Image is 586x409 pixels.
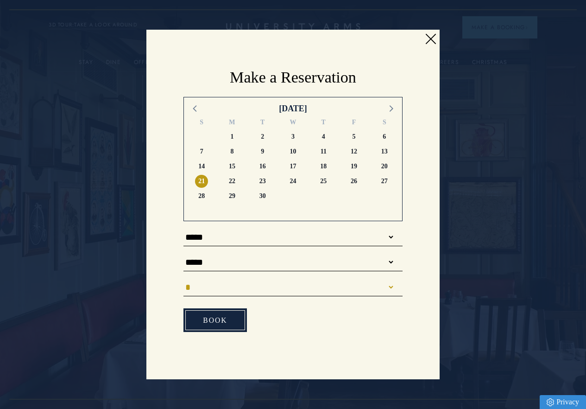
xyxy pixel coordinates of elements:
[317,160,330,173] span: Thursday, September 18, 2025
[347,175,360,188] span: Friday, September 26, 2025
[226,190,239,203] span: Monday, September 29, 2025
[256,160,269,173] span: Tuesday, September 16, 2025
[347,160,360,173] span: Friday, September 19, 2025
[378,145,391,158] span: Saturday, September 13, 2025
[378,160,391,173] span: Saturday, September 20, 2025
[226,175,239,188] span: Monday, September 22, 2025
[256,175,269,188] span: Tuesday, September 23, 2025
[378,130,391,143] span: Saturday, September 6, 2025
[378,175,391,188] span: Saturday, September 27, 2025
[195,175,208,188] span: Sunday, September 21, 2025
[195,190,208,203] span: Sunday, September 28, 2025
[547,398,554,406] img: Privacy
[183,308,246,332] a: Book
[317,175,330,188] span: Thursday, September 25, 2025
[286,160,299,173] span: Wednesday, September 17, 2025
[369,117,400,129] div: S
[286,145,299,158] span: Wednesday, September 10, 2025
[423,32,437,46] a: Close
[226,145,239,158] span: Monday, September 8, 2025
[226,160,239,173] span: Monday, September 15, 2025
[278,117,309,129] div: W
[217,117,247,129] div: M
[347,130,360,143] span: Friday, September 5, 2025
[317,145,330,158] span: Thursday, September 11, 2025
[308,117,339,129] div: T
[339,117,369,129] div: F
[195,145,208,158] span: Sunday, September 7, 2025
[247,117,278,129] div: T
[226,130,239,143] span: Monday, September 1, 2025
[195,160,208,173] span: Sunday, September 14, 2025
[256,130,269,143] span: Tuesday, September 2, 2025
[256,145,269,158] span: Tuesday, September 9, 2025
[347,145,360,158] span: Friday, September 12, 2025
[279,102,307,115] div: [DATE]
[286,175,299,188] span: Wednesday, September 24, 2025
[256,190,269,203] span: Tuesday, September 30, 2025
[286,130,299,143] span: Wednesday, September 3, 2025
[540,395,586,409] a: Privacy
[186,117,217,129] div: S
[317,130,330,143] span: Thursday, September 4, 2025
[183,67,403,88] h2: Make a Reservation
